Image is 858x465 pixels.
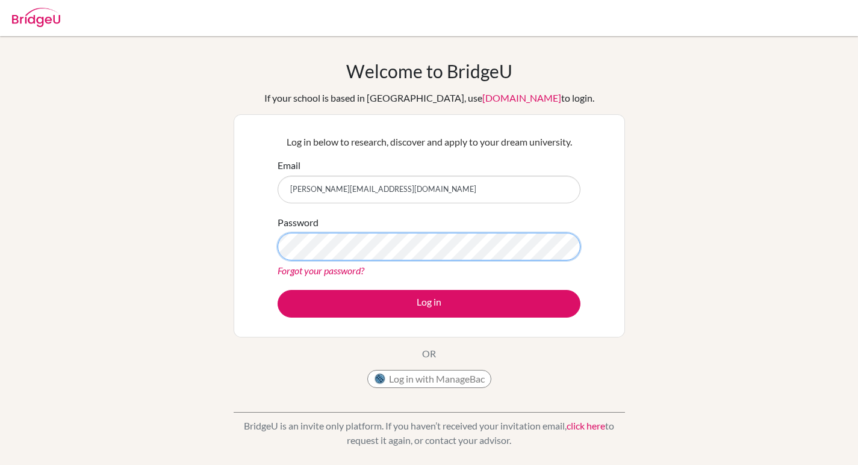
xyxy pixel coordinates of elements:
[346,60,512,82] h1: Welcome to BridgeU
[278,158,300,173] label: Email
[278,265,364,276] a: Forgot your password?
[567,420,605,431] a: click here
[264,91,594,105] div: If your school is based in [GEOGRAPHIC_DATA], use to login.
[482,92,561,103] a: [DOMAIN_NAME]
[367,370,491,388] button: Log in with ManageBac
[278,215,319,230] label: Password
[12,8,60,27] img: Bridge-U
[278,290,580,318] button: Log in
[278,135,580,149] p: Log in below to research, discover and apply to your dream university.
[234,419,625,448] p: BridgeU is an invite only platform. If you haven’t received your invitation email, to request it ...
[422,346,436,361] p: OR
